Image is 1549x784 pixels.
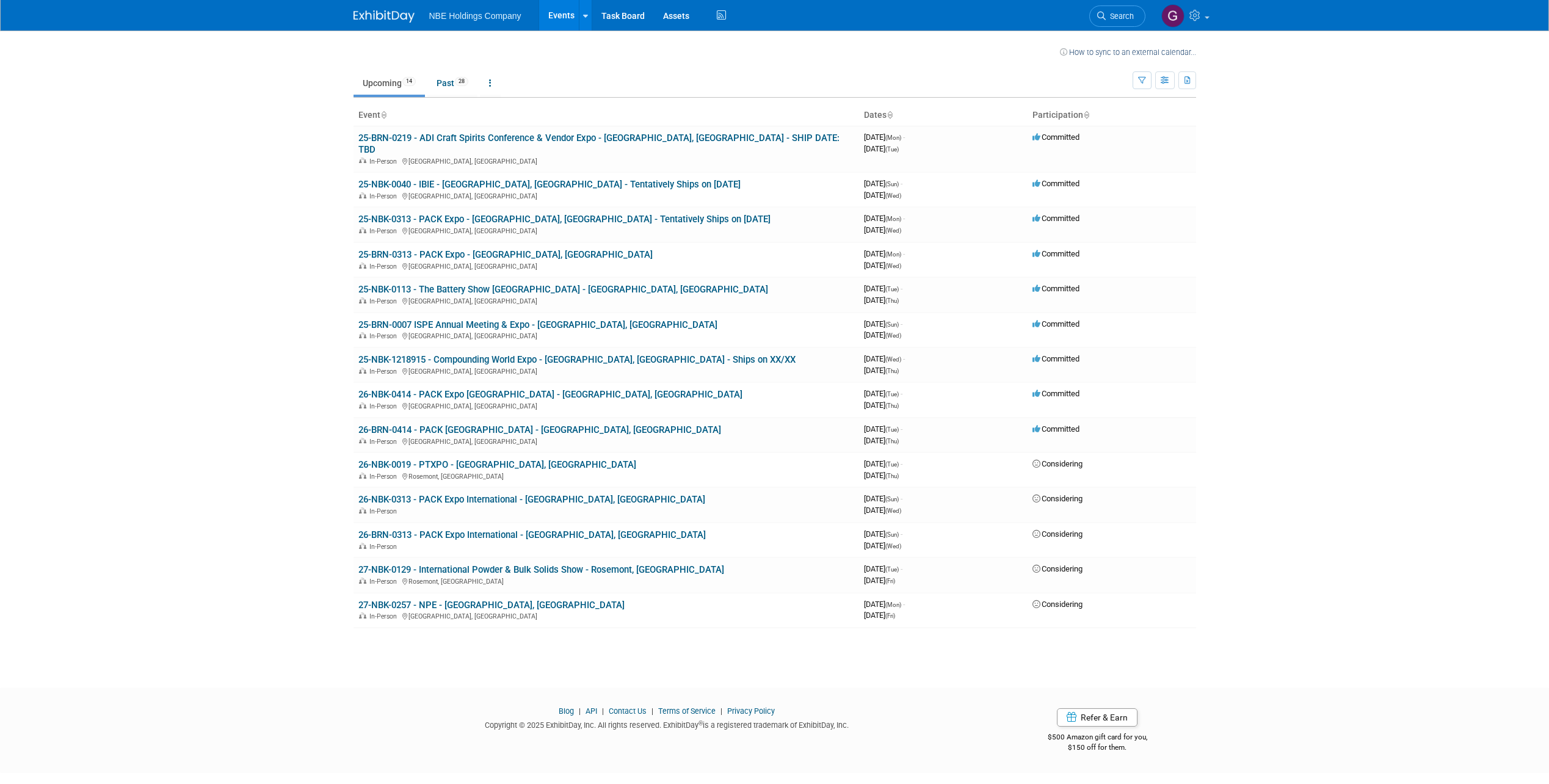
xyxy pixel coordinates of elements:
span: (Sun) [885,181,899,187]
span: [DATE] [864,459,902,468]
a: 25-BRN-0007 ISPE Annual Meeting & Expo - [GEOGRAPHIC_DATA], [GEOGRAPHIC_DATA] [358,319,717,330]
span: (Tue) [885,286,899,292]
span: [DATE] [864,284,902,293]
span: In-Person [369,227,401,235]
span: Considering [1032,529,1083,539]
span: [DATE] [864,600,905,609]
a: 26-NBK-0313 - PACK Expo International - [GEOGRAPHIC_DATA], [GEOGRAPHIC_DATA] [358,494,705,505]
span: [DATE] [864,319,902,328]
span: In-Person [369,263,401,270]
img: In-Person Event [359,158,366,164]
span: Considering [1032,564,1083,573]
span: [DATE] [864,576,895,585]
span: (Thu) [885,368,899,374]
img: In-Person Event [359,543,366,549]
img: In-Person Event [359,297,366,303]
span: [DATE] [864,529,902,539]
div: [GEOGRAPHIC_DATA], [GEOGRAPHIC_DATA] [358,401,854,410]
span: In-Person [369,368,401,376]
th: Participation [1028,105,1196,126]
div: [GEOGRAPHIC_DATA], [GEOGRAPHIC_DATA] [358,261,854,270]
a: 26-NBK-0414 - PACK Expo [GEOGRAPHIC_DATA] - [GEOGRAPHIC_DATA], [GEOGRAPHIC_DATA] [358,389,742,400]
div: $500 Amazon gift card for you, [999,724,1196,752]
span: Considering [1032,459,1083,468]
a: Privacy Policy [727,706,775,716]
span: (Mon) [885,216,901,222]
img: In-Person Event [359,473,366,479]
a: Past28 [427,71,477,95]
img: In-Person Event [359,402,366,408]
div: [GEOGRAPHIC_DATA], [GEOGRAPHIC_DATA] [358,436,854,446]
span: [DATE] [864,389,902,398]
span: In-Person [369,543,401,551]
span: [DATE] [864,214,905,223]
div: Rosemont, [GEOGRAPHIC_DATA] [358,471,854,481]
span: [DATE] [864,144,899,153]
div: [GEOGRAPHIC_DATA], [GEOGRAPHIC_DATA] [358,296,854,305]
span: Committed [1032,284,1079,293]
span: (Wed) [885,332,901,339]
span: [DATE] [864,401,899,410]
span: [DATE] [864,366,899,375]
span: Committed [1032,179,1079,188]
span: [DATE] [864,471,899,480]
span: (Sun) [885,321,899,328]
a: 26-BRN-0414 - PACK [GEOGRAPHIC_DATA] - [GEOGRAPHIC_DATA], [GEOGRAPHIC_DATA] [358,424,721,435]
span: In-Person [369,158,401,165]
span: (Wed) [885,263,901,269]
div: Rosemont, [GEOGRAPHIC_DATA] [358,576,854,586]
a: 25-NBK-1218915 - Compounding World Expo - [GEOGRAPHIC_DATA], [GEOGRAPHIC_DATA] - Ships on XX/XX [358,354,796,365]
span: (Tue) [885,566,899,573]
a: Contact Us [609,706,647,716]
span: Committed [1032,319,1079,328]
span: [DATE] [864,541,901,550]
span: In-Person [369,578,401,586]
img: Gina Gregory [1161,4,1184,27]
span: (Mon) [885,251,901,258]
sup: ® [698,720,703,727]
span: Committed [1032,389,1079,398]
a: 27-NBK-0129 - International Powder & Bulk Solids Show - Rosemont, [GEOGRAPHIC_DATA] [358,564,724,575]
div: [GEOGRAPHIC_DATA], [GEOGRAPHIC_DATA] [358,156,854,165]
div: [GEOGRAPHIC_DATA], [GEOGRAPHIC_DATA] [358,225,854,235]
span: [DATE] [864,249,905,258]
span: Committed [1032,214,1079,223]
span: - [901,284,902,293]
div: [GEOGRAPHIC_DATA], [GEOGRAPHIC_DATA] [358,611,854,620]
span: (Tue) [885,146,899,153]
span: In-Person [369,438,401,446]
img: In-Person Event [359,612,366,619]
span: - [903,214,905,223]
span: (Thu) [885,473,899,479]
span: [DATE] [864,564,902,573]
span: In-Person [369,507,401,515]
span: (Tue) [885,426,899,433]
span: Committed [1032,424,1079,434]
span: In-Person [369,612,401,620]
div: [GEOGRAPHIC_DATA], [GEOGRAPHIC_DATA] [358,330,854,340]
span: 28 [455,77,468,86]
span: | [599,706,607,716]
th: Dates [859,105,1028,126]
img: In-Person Event [359,578,366,584]
a: How to sync to an external calendar... [1060,48,1196,57]
span: [DATE] [864,132,905,142]
a: Sort by Start Date [887,110,893,120]
span: (Wed) [885,507,901,514]
span: (Fri) [885,578,895,584]
span: Search [1106,12,1134,21]
span: (Tue) [885,461,899,468]
a: Upcoming14 [354,71,425,95]
span: - [903,132,905,142]
th: Event [354,105,859,126]
span: (Mon) [885,134,901,141]
img: In-Person Event [359,192,366,198]
span: - [901,494,902,503]
span: In-Person [369,332,401,340]
a: 25-NBK-0113 - The Battery Show [GEOGRAPHIC_DATA] - [GEOGRAPHIC_DATA], [GEOGRAPHIC_DATA] [358,284,768,295]
span: - [901,424,902,434]
span: (Wed) [885,543,901,550]
div: [GEOGRAPHIC_DATA], [GEOGRAPHIC_DATA] [358,366,854,376]
span: - [901,319,902,328]
span: Considering [1032,494,1083,503]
